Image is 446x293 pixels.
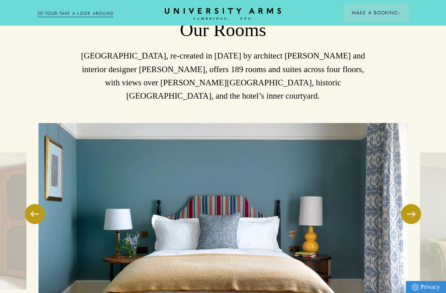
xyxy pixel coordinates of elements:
[401,204,421,224] button: Next Slide
[37,49,409,103] p: [GEOGRAPHIC_DATA], re-created in [DATE] by architect [PERSON_NAME] and interior designer [PERSON_...
[37,19,409,42] h2: Our Rooms
[37,10,114,17] a: 3D TOUR:TAKE A LOOK AROUND
[406,281,446,293] a: Privacy
[352,9,401,16] span: Make a Booking
[412,284,418,291] img: Privacy
[165,8,281,20] a: Home
[398,12,401,14] img: Arrow icon
[25,204,45,224] button: Previous Slide
[344,3,409,22] button: Make a BookingArrow icon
